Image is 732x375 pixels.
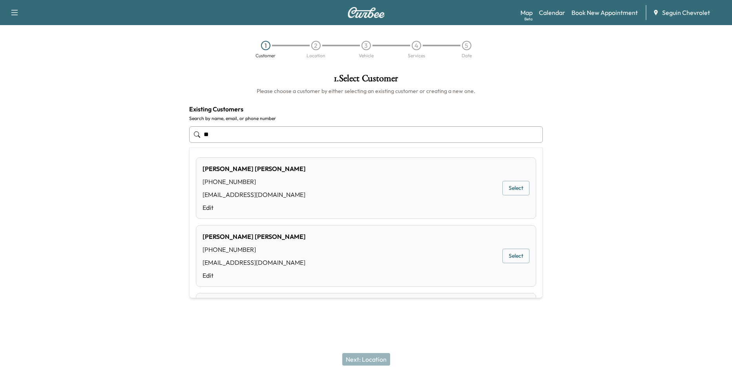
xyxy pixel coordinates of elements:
[307,53,325,58] div: Location
[203,245,306,254] div: [PHONE_NUMBER]
[524,16,533,22] div: Beta
[203,203,306,212] a: Edit
[347,7,385,18] img: Curbee Logo
[203,190,306,199] div: [EMAIL_ADDRESS][DOMAIN_NAME]
[520,8,533,17] a: MapBeta
[662,8,710,17] span: Seguin Chevrolet
[412,41,421,50] div: 4
[203,164,306,173] div: [PERSON_NAME] [PERSON_NAME]
[189,115,543,122] label: Search by name, email, or phone number
[502,249,529,263] button: Select
[502,181,529,195] button: Select
[189,74,543,87] h1: 1 . Select Customer
[203,177,306,186] div: [PHONE_NUMBER]
[462,53,472,58] div: Date
[256,53,276,58] div: Customer
[359,53,374,58] div: Vehicle
[203,232,306,241] div: [PERSON_NAME] [PERSON_NAME]
[261,41,270,50] div: 1
[189,87,543,95] h6: Please choose a customer by either selecting an existing customer or creating a new one.
[203,271,306,280] a: Edit
[203,258,306,267] div: [EMAIL_ADDRESS][DOMAIN_NAME]
[539,8,565,17] a: Calendar
[361,41,371,50] div: 3
[311,41,321,50] div: 2
[408,53,425,58] div: Services
[189,104,543,114] h4: Existing Customers
[571,8,638,17] a: Book New Appointment
[462,41,471,50] div: 5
